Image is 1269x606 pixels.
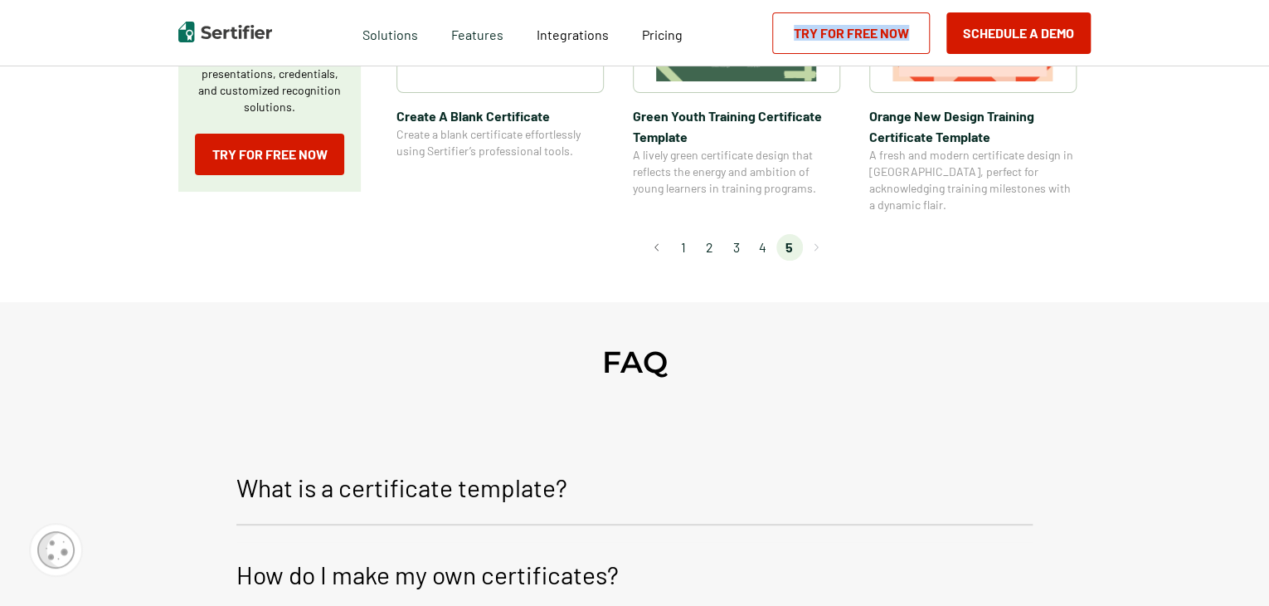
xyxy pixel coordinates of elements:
span: Orange New Design Training Certificate Template [869,105,1077,147]
button: What is a certificate template? [236,455,1033,525]
span: Solutions [362,22,418,43]
button: Schedule a Demo [946,12,1091,54]
li: page 1 [670,234,697,261]
li: page 5 [776,234,803,261]
a: Integrations [537,22,609,43]
li: page 4 [750,234,776,261]
span: Green Youth Training Certificate Template [633,105,840,147]
a: Pricing [642,22,683,43]
span: A lively green certificate design that reflects the energy and ambition of young learners in trai... [633,147,840,197]
iframe: Chat Widget [1186,526,1269,606]
p: Create a blank certificate with Sertifier for professional presentations, credentials, and custom... [195,32,344,115]
span: Pricing [642,27,683,42]
li: page 2 [697,234,723,261]
h2: FAQ [602,344,668,380]
p: What is a certificate template? [236,467,567,507]
a: Try for Free Now [195,134,344,175]
a: Try for Free Now [772,12,930,54]
span: A fresh and modern certificate design in [GEOGRAPHIC_DATA], perfect for acknowledging training mi... [869,147,1077,213]
li: page 3 [723,234,750,261]
button: Go to next page [803,234,829,261]
span: Integrations [537,27,609,42]
button: Go to previous page [644,234,670,261]
span: Create A Blank Certificate [396,105,604,126]
img: Sertifier | Digital Credentialing Platform [178,22,272,42]
p: How do I make my own certificates? [236,555,619,594]
img: Cookie Popup Icon [37,531,75,569]
span: Create a blank certificate effortlessly using Sertifier’s professional tools. [396,126,604,159]
span: Features [451,22,503,43]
